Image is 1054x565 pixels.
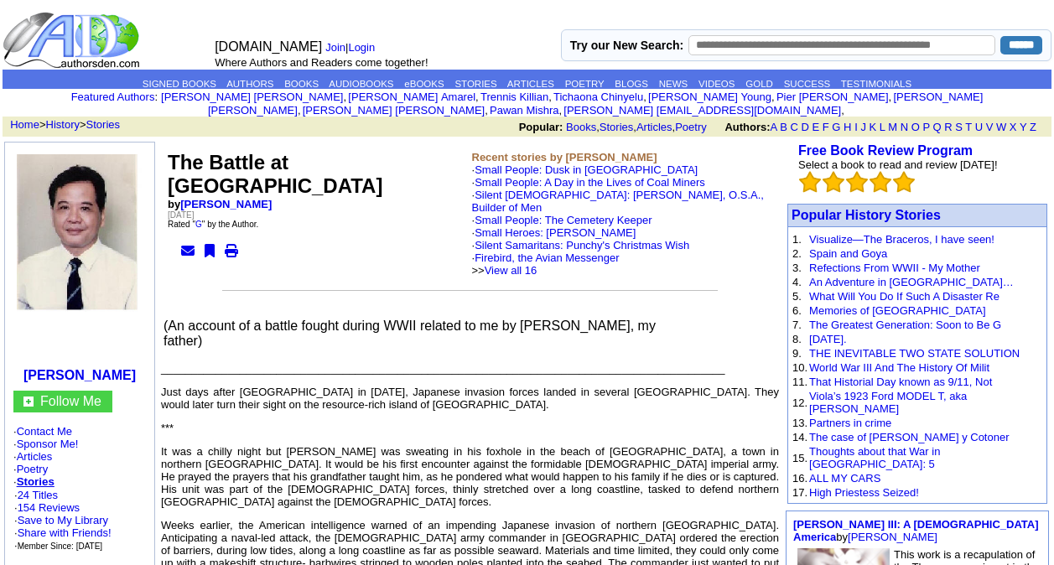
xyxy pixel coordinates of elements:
[475,251,619,264] a: Firebird, the Avian Messenger
[17,425,72,438] a: Contact Me
[23,397,34,407] img: gc.jpg
[17,154,143,364] img: 41321.jpg
[18,542,103,551] font: Member Since: [DATE]
[790,121,797,133] a: C
[472,163,764,277] font: ·
[17,438,79,450] a: Sponsor Me!
[809,376,992,388] a: That Historial Day known as 9/11, Not
[472,176,764,277] font: ·
[472,189,764,214] a: Silent [DEMOGRAPHIC_DATA]: [PERSON_NAME], O.S.A., Builder of Men
[10,118,39,131] a: Home
[348,91,475,103] a: [PERSON_NAME] Amarel
[798,143,973,158] a: Free Book Review Program
[14,489,112,552] font: · ·
[480,91,548,103] a: Trennis Killian
[600,121,633,133] a: Stories
[792,233,802,246] font: 1.
[23,368,136,382] a: [PERSON_NAME]
[553,91,643,103] a: Tichaona Chinyelu
[46,118,80,131] a: History
[809,390,967,415] a: Viola’s 1923 Ford MODEL T, aka [PERSON_NAME]
[168,198,272,210] b: by
[784,79,831,89] a: SUCCESS
[792,290,802,303] font: 5.
[161,445,779,508] p: It was a chilly night but [PERSON_NAME] was sweating in his foxhole in the beach of [GEOGRAPHIC_D...
[792,247,802,260] font: 2.
[180,198,272,210] a: [PERSON_NAME]
[888,121,897,133] a: M
[18,514,108,526] a: Save to My Library
[472,214,690,277] font: ·
[792,319,802,331] font: 7.
[215,39,322,54] font: [DOMAIN_NAME]
[17,463,49,475] a: Poetry
[792,304,802,317] font: 6.
[792,208,941,222] a: Popular History Stories
[18,501,80,514] a: 154 Reviews
[552,93,553,102] font: i
[844,106,846,116] font: i
[519,121,563,133] b: Popular:
[893,171,915,193] img: bigemptystars.png
[880,121,885,133] a: L
[809,417,891,429] a: Partners in crime
[195,220,202,229] a: G
[975,121,983,133] a: U
[809,247,887,260] a: Spain and Goya
[475,176,705,189] a: Small People: A Day in the Lives of Coal Miners
[809,233,994,246] a: Visualize—The Braceros, I have seen!
[792,262,802,274] font: 3.
[799,171,821,193] img: bigemptystars.png
[404,79,444,89] a: eBOOKS
[3,11,143,70] img: logo_ad.gif
[215,56,428,69] font: Where Authors and Readers come together!
[792,361,807,374] font: 10.
[891,93,893,102] font: i
[507,79,554,89] a: ARTICLES
[745,79,773,89] a: GOLD
[792,276,802,288] font: 4.
[475,239,689,251] a: Silent Samaritans: Punchy's Christmas Wish
[13,425,146,552] font: · · · · ·
[846,171,868,193] img: bigemptystars.png
[911,121,920,133] a: O
[636,121,672,133] a: Articles
[809,431,1009,443] a: The case of [PERSON_NAME] y Cotoner
[1020,121,1026,133] a: Y
[284,79,319,89] a: BOOKS
[164,319,656,348] font: (An account of a battle fought during WWII related to me by [PERSON_NAME], my father)
[771,121,777,133] a: A
[955,121,963,133] a: S
[792,333,802,345] font: 8.
[348,41,375,54] a: Login
[648,91,771,103] a: [PERSON_NAME] Young
[143,79,216,89] a: SIGNED BOOKS
[18,526,112,539] a: Share with Friends!
[812,121,819,133] a: E
[809,319,1001,331] a: The Greatest Generation: Soon to Be G
[776,91,889,103] a: Pier [PERSON_NAME]
[570,39,683,52] label: Try our New Search:
[698,79,735,89] a: VIDEOS
[809,290,999,303] a: What Will You Do If Such A Disaster Re
[809,472,880,485] a: ALL MY CARS
[801,121,808,133] a: D
[18,489,58,501] a: 24 Titles
[870,121,877,133] a: K
[809,304,985,317] a: Memories of [GEOGRAPHIC_DATA]
[792,452,807,464] font: 15.
[986,121,994,133] a: V
[792,431,807,443] font: 14.
[161,386,779,411] p: Just days after [GEOGRAPHIC_DATA] in [DATE], Japanese invasion forces landed in several [GEOGRAPH...
[809,486,919,499] a: High Priestess Seized!
[472,151,657,163] b: Recent stories by [PERSON_NAME]
[472,189,764,277] font: ·
[922,121,929,133] a: P
[303,104,485,117] a: [PERSON_NAME] [PERSON_NAME]
[71,91,155,103] a: Featured Authors
[844,121,851,133] a: H
[17,475,55,488] a: Stories
[14,514,112,552] font: · · ·
[329,79,393,89] a: AUDIOBOOKS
